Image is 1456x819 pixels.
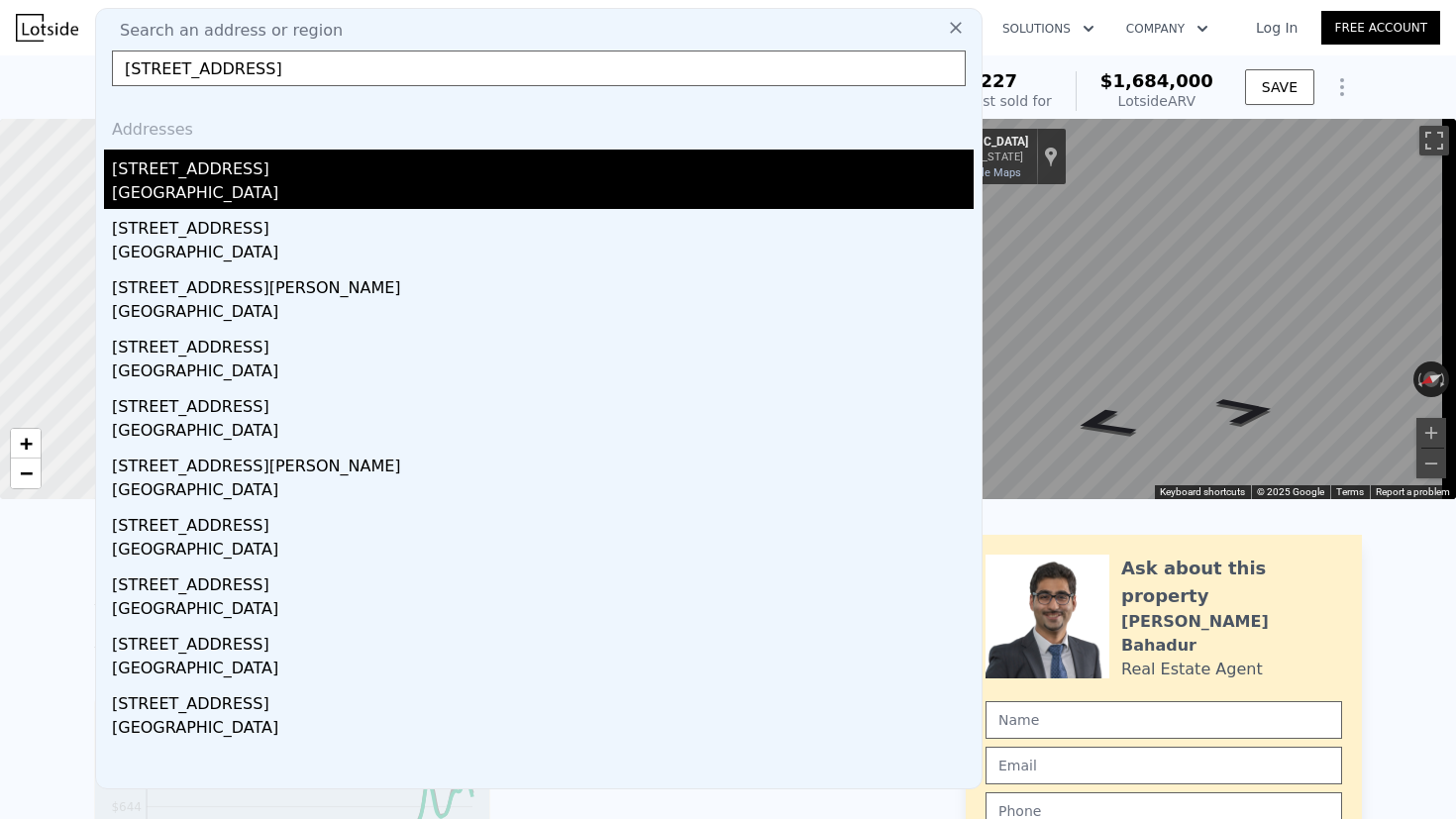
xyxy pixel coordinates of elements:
[1419,126,1449,155] button: Toggle fullscreen view
[1110,11,1224,47] button: Company
[112,209,974,241] div: [STREET_ADDRESS]
[112,328,974,359] div: [STREET_ADDRESS]
[1044,146,1058,167] a: Show location on map
[112,419,974,447] div: [GEOGRAPHIC_DATA]
[1190,389,1303,432] path: Go South, 191st Ave NE
[1322,67,1362,107] button: Show Options
[112,51,966,86] input: Enter an address, city, region, neighborhood or zip code
[112,181,974,209] div: [GEOGRAPHIC_DATA]
[987,11,1110,47] button: Solutions
[1121,610,1342,658] div: [PERSON_NAME] Bahadur
[112,684,974,716] div: [STREET_ADDRESS]
[11,429,41,459] a: Zoom in
[20,461,33,485] span: −
[112,506,974,538] div: [STREET_ADDRESS]
[111,800,142,814] tspan: $644
[1336,486,1364,497] a: Terms (opens in new tab)
[112,359,974,387] div: [GEOGRAPHIC_DATA]
[1413,361,1424,397] button: Rotate counterclockwise
[104,19,343,43] span: Search an address or region
[112,241,974,268] div: [GEOGRAPHIC_DATA]
[112,447,974,478] div: [STREET_ADDRESS][PERSON_NAME]
[112,716,974,744] div: [GEOGRAPHIC_DATA]
[112,538,974,565] div: [GEOGRAPHIC_DATA]
[104,102,974,150] div: Addresses
[1121,555,1342,610] div: Ask about this property
[1412,365,1451,394] button: Reset the view
[1245,69,1314,105] button: SAVE
[1257,486,1324,497] span: © 2025 Google
[1160,485,1245,499] button: Keyboard shortcuts
[112,150,974,181] div: [STREET_ADDRESS]
[1416,418,1446,448] button: Zoom in
[11,459,41,488] a: Zoom out
[1232,18,1321,38] a: Log In
[1100,70,1213,91] span: $1,684,000
[906,119,1456,499] div: Map
[1043,401,1165,446] path: Go North, 191st Ave NE
[889,91,1052,111] div: Off Market, last sold for
[986,701,1342,739] input: Name
[112,478,974,506] div: [GEOGRAPHIC_DATA]
[986,747,1342,784] input: Email
[112,625,974,657] div: [STREET_ADDRESS]
[112,268,974,300] div: [STREET_ADDRESS][PERSON_NAME]
[1100,91,1213,111] div: Lotside ARV
[94,543,490,563] div: LISTING & SALE HISTORY
[1416,449,1446,478] button: Zoom out
[112,300,974,328] div: [GEOGRAPHIC_DATA]
[1321,11,1440,45] a: Free Account
[112,387,974,419] div: [STREET_ADDRESS]
[112,597,974,625] div: [GEOGRAPHIC_DATA]
[1439,361,1450,397] button: Rotate clockwise
[112,565,974,597] div: [STREET_ADDRESS]
[1121,658,1263,681] div: Real Estate Agent
[20,431,33,456] span: +
[1376,486,1450,497] a: Report a problem
[16,14,78,42] img: Lotside
[906,119,1456,499] div: Street View
[94,71,533,99] div: [STREET_ADDRESS] , [PERSON_NAME] , WA 98052
[112,657,974,684] div: [GEOGRAPHIC_DATA]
